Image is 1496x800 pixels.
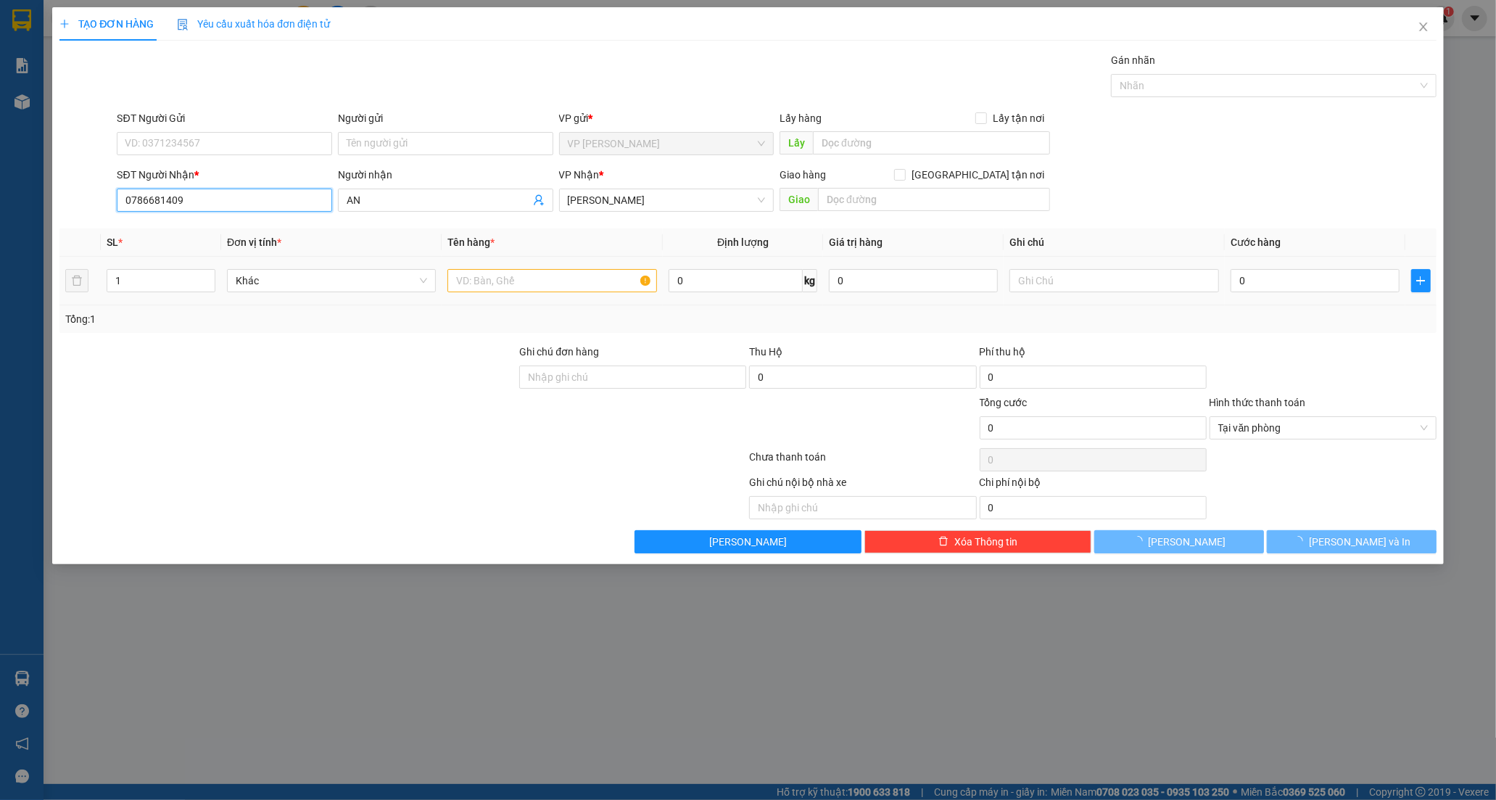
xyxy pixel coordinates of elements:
img: icon [177,19,189,30]
span: Giá trị hàng [829,236,883,248]
input: Ghi Chú [1009,269,1218,292]
span: SL [107,236,118,248]
span: Định lượng [717,236,769,248]
span: Thu Hộ [749,346,782,358]
span: Lấy tận nơi [987,110,1050,126]
div: Người nhận [338,167,553,183]
span: Tên hàng [447,236,495,248]
span: Hồ Chí Minh [568,189,766,211]
span: [PERSON_NAME] [1149,534,1226,550]
button: delete [65,269,88,292]
span: Khác [236,270,427,292]
div: SĐT Người Nhận [117,167,332,183]
span: plus [1412,275,1430,286]
span: Lấy hàng [780,112,822,124]
input: Dọc đường [818,188,1050,211]
span: loading [1293,536,1309,546]
span: [PERSON_NAME] và In [1309,534,1410,550]
button: Close [1403,7,1444,48]
span: Lấy [780,131,813,154]
span: delete [938,536,949,548]
span: Đơn vị tính [227,236,281,248]
div: SĐT Người Gửi [117,110,332,126]
input: Nhập ghi chú [749,496,976,519]
span: Yêu cầu xuất hóa đơn điện tử [177,18,330,30]
input: Dọc đường [813,131,1050,154]
input: Ghi chú đơn hàng [519,366,746,389]
span: [GEOGRAPHIC_DATA] tận nơi [906,167,1050,183]
label: Ghi chú đơn hàng [519,346,599,358]
span: Tại văn phòng [1218,417,1428,439]
span: Cước hàng [1231,236,1281,248]
button: plus [1411,269,1431,292]
span: Tổng cước [980,397,1028,408]
button: [PERSON_NAME] [635,530,861,553]
label: Hình thức thanh toán [1210,397,1306,408]
span: user-add [533,194,545,206]
span: [PERSON_NAME] [709,534,787,550]
span: close [1418,21,1429,33]
th: Ghi chú [1004,228,1224,257]
span: VP Nhận [559,169,600,181]
input: 0 [829,269,998,292]
div: Phí thu hộ [980,344,1207,366]
span: TẠO ĐƠN HÀNG [59,18,154,30]
span: Xóa Thông tin [954,534,1017,550]
div: Ghi chú nội bộ nhà xe [749,474,976,496]
span: plus [59,19,70,29]
span: Giao hàng [780,169,826,181]
button: [PERSON_NAME] và In [1267,530,1437,553]
label: Gán nhãn [1111,54,1155,66]
div: Người gửi [338,110,553,126]
div: VP gửi [559,110,774,126]
button: [PERSON_NAME] [1094,530,1264,553]
input: VD: Bàn, Ghế [447,269,656,292]
span: VP Phan Rang [568,133,766,154]
button: deleteXóa Thông tin [864,530,1091,553]
span: loading [1133,536,1149,546]
span: Giao [780,188,818,211]
div: Chưa thanh toán [748,449,978,474]
span: kg [803,269,817,292]
div: Tổng: 1 [65,311,577,327]
div: Chi phí nội bộ [980,474,1207,496]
